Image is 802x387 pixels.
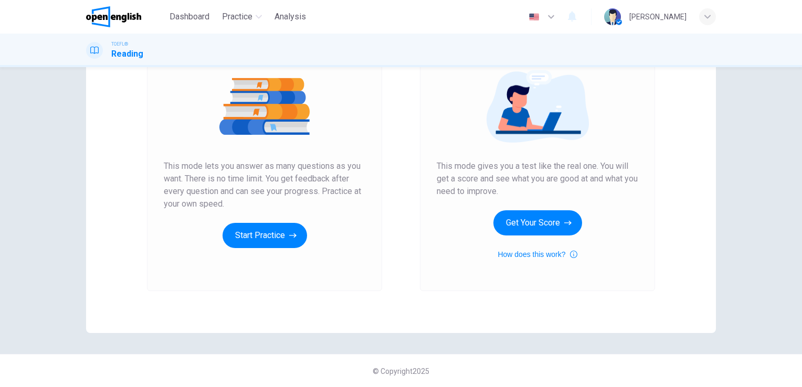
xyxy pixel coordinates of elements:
button: Dashboard [165,7,214,26]
span: TOEFL® [111,40,128,48]
button: Start Practice [223,223,307,248]
span: Analysis [275,10,306,23]
button: Analysis [270,7,310,26]
span: Practice [222,10,252,23]
img: OpenEnglish logo [86,6,141,27]
button: Practice [218,7,266,26]
img: en [527,13,541,21]
img: Profile picture [604,8,621,25]
button: Get Your Score [493,210,582,235]
a: OpenEnglish logo [86,6,165,27]
h1: Reading [111,48,143,60]
button: How does this work? [498,248,577,261]
span: © Copyright 2025 [373,367,429,375]
span: This mode lets you answer as many questions as you want. There is no time limit. You get feedback... [164,160,365,210]
span: This mode gives you a test like the real one. You will get a score and see what you are good at a... [437,160,638,198]
div: [PERSON_NAME] [629,10,687,23]
span: Dashboard [170,10,209,23]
